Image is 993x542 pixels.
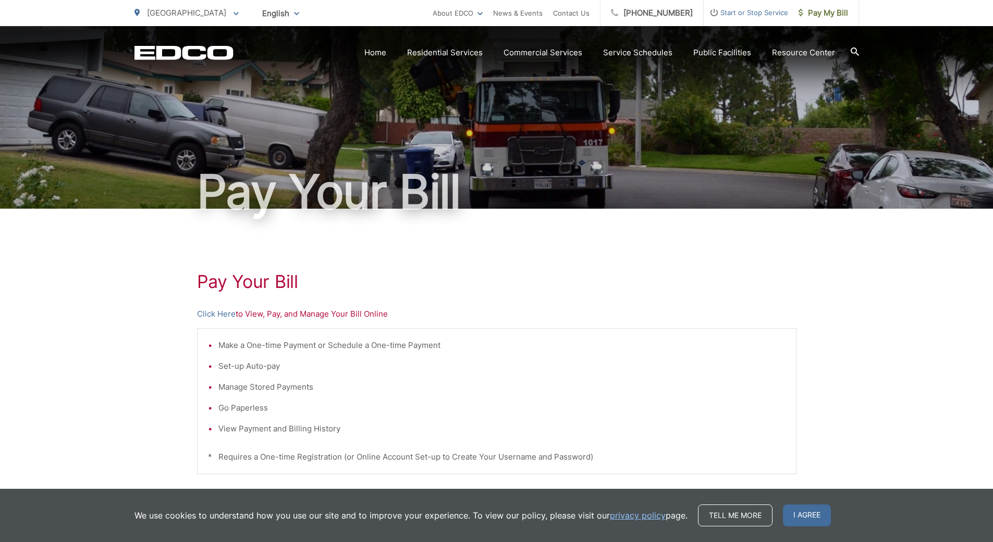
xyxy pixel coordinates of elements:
[603,46,672,59] a: Service Schedules
[799,7,848,19] span: Pay My Bill
[197,308,796,320] p: to View, Pay, and Manage Your Bill Online
[553,7,590,19] a: Contact Us
[218,339,786,352] li: Make a One-time Payment or Schedule a One-time Payment
[783,504,831,526] span: I agree
[772,46,835,59] a: Resource Center
[197,308,236,320] a: Click Here
[134,166,859,218] h1: Pay Your Bill
[610,509,666,522] a: privacy policy
[504,46,582,59] a: Commercial Services
[218,360,786,372] li: Set-up Auto-pay
[364,46,386,59] a: Home
[218,402,786,414] li: Go Paperless
[218,423,786,435] li: View Payment and Billing History
[493,7,543,19] a: News & Events
[407,46,483,59] a: Residential Services
[433,7,483,19] a: About EDCO
[197,271,796,292] h1: Pay Your Bill
[218,381,786,393] li: Manage Stored Payments
[698,504,773,526] a: Tell me more
[147,8,226,18] span: [GEOGRAPHIC_DATA]
[134,45,234,60] a: EDCD logo. Return to the homepage.
[693,46,751,59] a: Public Facilities
[134,509,688,522] p: We use cookies to understand how you use our site and to improve your experience. To view our pol...
[254,4,307,22] span: English
[208,451,786,463] p: * Requires a One-time Registration (or Online Account Set-up to Create Your Username and Password)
